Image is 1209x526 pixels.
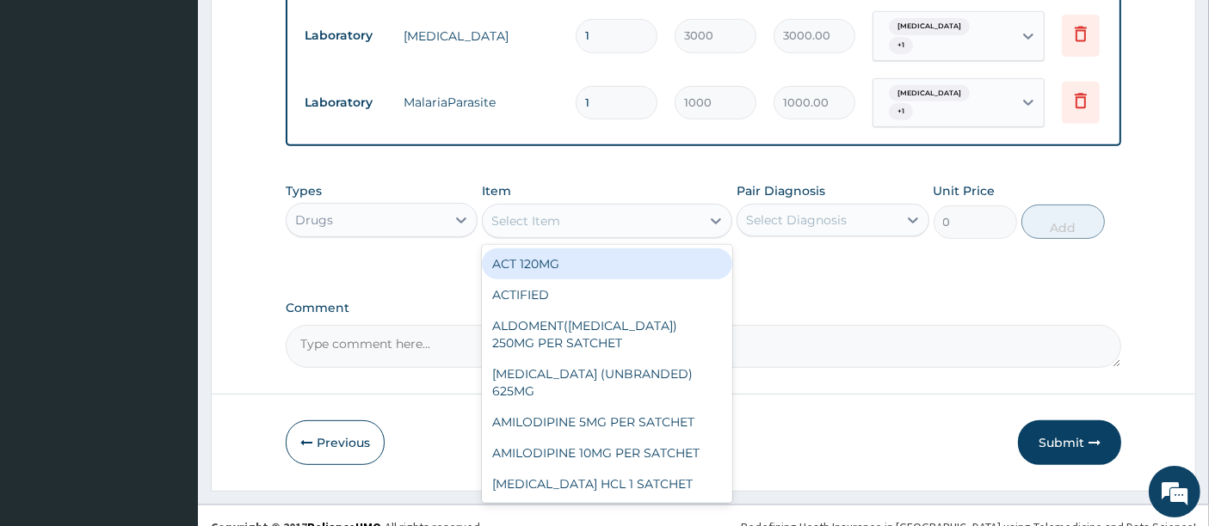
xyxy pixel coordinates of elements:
div: ALDOMENT([MEDICAL_DATA]) 250MG PER SATCHET [482,310,732,358]
span: + 1 [889,37,913,54]
div: AMILODIPINE 10MG PER SATCHET [482,437,732,468]
label: Comment [286,301,1122,315]
div: ACT 120MG [482,248,732,279]
div: AMILODIPINE 5MG PER SATCHET [482,407,732,437]
td: MalariaParasite [395,85,567,119]
span: [MEDICAL_DATA] [889,85,970,102]
span: We're online! [100,155,237,328]
textarea: Type your message and hit 'Enter' [9,346,328,407]
label: Pair Diagnosis [737,182,825,199]
div: Minimize live chat window [282,9,324,50]
div: [MEDICAL_DATA] HCL 1 SATCHET [482,468,732,499]
td: Laboratory [296,20,395,52]
div: [MEDICAL_DATA] (UNBRANDED) 625MG [482,358,732,407]
button: Submit [1018,420,1121,465]
div: Drugs [295,211,333,229]
td: Laboratory [296,87,395,119]
div: Select Diagnosis [746,211,847,229]
div: ACTIFIED [482,279,732,310]
button: Add [1021,205,1105,239]
button: Previous [286,420,385,465]
span: [MEDICAL_DATA] [889,18,970,35]
label: Item [482,182,511,199]
span: + 1 [889,103,913,120]
label: Types [286,184,322,199]
label: Unit Price [934,182,996,199]
img: d_794563401_company_1708531726252_794563401 [32,86,70,129]
div: Chat with us now [89,96,289,119]
div: Select Item [491,212,560,229]
td: [MEDICAL_DATA] [395,19,567,53]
